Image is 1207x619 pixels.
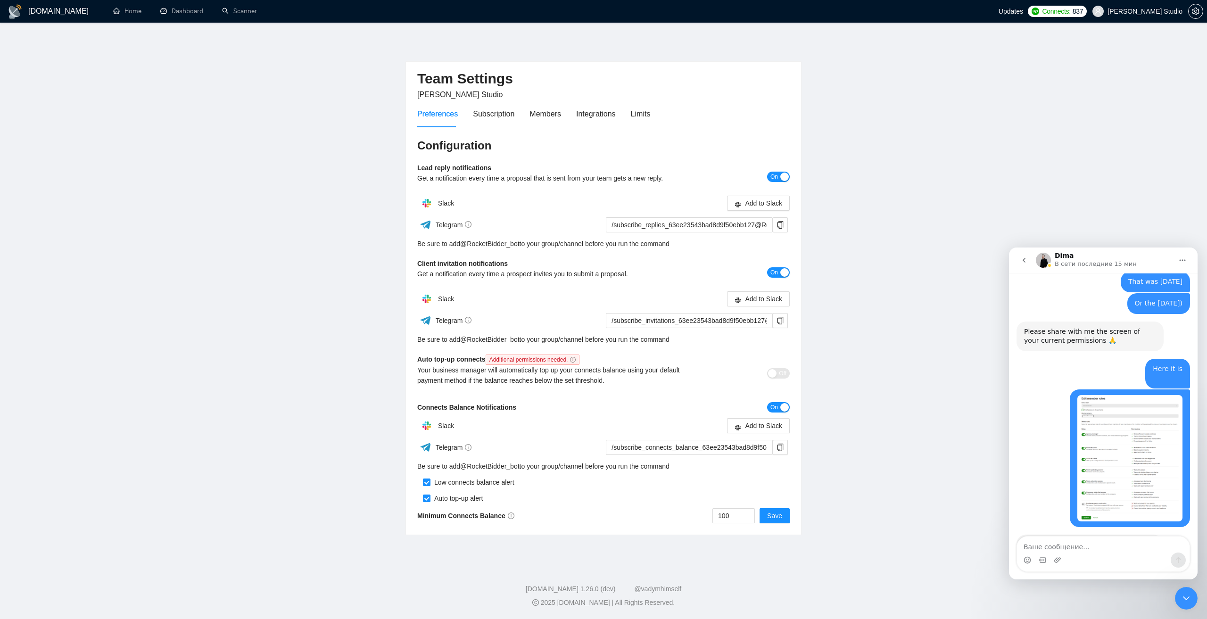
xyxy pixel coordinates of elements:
[631,108,651,120] div: Limits
[747,517,752,522] span: down
[486,355,580,365] span: Additional permissions needed.
[160,7,203,15] a: dashboardDashboard
[745,294,782,304] span: Add to Slack
[744,516,754,523] span: Decrease Value
[770,172,778,182] span: On
[438,422,454,429] span: Slack
[417,239,790,249] div: Be sure to add to your group/channel before you run the command
[1188,8,1203,15] a: setting
[760,508,790,523] button: Save
[417,334,790,345] div: Be sure to add to your group/channel before you run the command
[570,357,576,363] span: info-circle
[1095,8,1101,15] span: user
[532,599,539,606] span: copyright
[460,334,520,345] a: @RocketBidder_bot
[747,510,752,516] span: up
[773,444,787,451] span: copy
[465,317,471,323] span: info-circle
[417,355,583,363] b: Auto top-up connects
[438,295,454,303] span: Slack
[417,269,697,279] div: Get a notification every time a prospect invites you to submit a proposal.
[526,585,616,593] a: [DOMAIN_NAME] 1.26.0 (dev)
[770,402,778,413] span: On
[773,221,787,229] span: copy
[417,91,503,99] span: [PERSON_NAME] Studio
[773,217,788,232] button: copy
[735,201,741,208] span: slack
[460,239,520,249] a: @RocketBidder_bot
[634,585,681,593] a: @vadymhimself
[473,108,514,120] div: Subscription
[1175,587,1198,610] iframe: To enrich screen reader interactions, please activate Accessibility in Grammarly extension settings
[417,173,697,183] div: Get a notification every time a proposal that is sent from your team gets a new reply.
[773,313,788,328] button: copy
[735,297,741,304] span: slack
[417,260,508,267] b: Client invitation notifications
[773,440,788,455] button: copy
[745,198,782,208] span: Add to Slack
[1032,8,1039,15] img: upwork-logo.png
[1073,6,1083,17] span: 837
[529,108,561,120] div: Members
[727,418,790,433] button: slackAdd to Slack
[727,196,790,211] button: slackAdd to Slack
[417,416,436,435] img: hpQkSZIkSZIkSZIkSZIkSZIkSZIkSZIkSZIkSZIkSZIkSZIkSZIkSZIkSZIkSZIkSZIkSZIkSZIkSZIkSZIkSZIkSZIkSZIkS...
[420,314,431,326] img: ww3wtPAAAAAElFTkSuQmCC
[744,509,754,516] span: Increase Value
[417,461,790,471] div: Be sure to add to your group/channel before you run the command
[773,317,787,324] span: copy
[417,365,697,386] div: Your business manager will automatically top up your connects balance using your default payment ...
[417,138,790,153] h3: Configuration
[1009,248,1198,579] iframe: To enrich screen reader interactions, please activate Accessibility in Grammarly extension settings
[222,7,257,15] a: searchScanner
[1189,8,1203,15] span: setting
[438,199,454,207] span: Slack
[417,194,436,213] img: hpQkSZIkSZIkSZIkSZIkSZIkSZIkSZIkSZIkSZIkSZIkSZIkSZIkSZIkSZIkSZIkSZIkSZIkSZIkSZIkSZIkSZIkSZIkSZIkS...
[417,164,491,172] b: Lead reply notifications
[417,404,516,411] b: Connects Balance Notifications
[417,289,436,308] img: hpQkSZIkSZIkSZIkSZIkSZIkSZIkSZIkSZIkSZIkSZIkSZIkSZIkSZIkSZIkSZIkSZIkSZIkSZIkSZIkSZIkSZIkSZIkSZIkS...
[465,444,471,451] span: info-circle
[436,444,472,451] span: Telegram
[430,493,483,503] div: Auto top-up alert
[460,461,520,471] a: @RocketBidder_bot
[8,598,1199,608] div: 2025 [DOMAIN_NAME] | All Rights Reserved.
[735,423,741,430] span: slack
[1042,6,1070,17] span: Connects:
[420,219,431,231] img: ww3wtPAAAAAElFTkSuQmCC
[576,108,616,120] div: Integrations
[436,221,472,229] span: Telegram
[465,221,471,228] span: info-circle
[767,511,782,521] span: Save
[417,512,514,520] b: Minimum Connects Balance
[727,291,790,306] button: slackAdd to Slack
[508,512,514,519] span: info-circle
[1188,4,1203,19] button: setting
[430,477,514,487] div: Low connects balance alert
[420,441,431,453] img: ww3wtPAAAAAElFTkSuQmCC
[113,7,141,15] a: homeHome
